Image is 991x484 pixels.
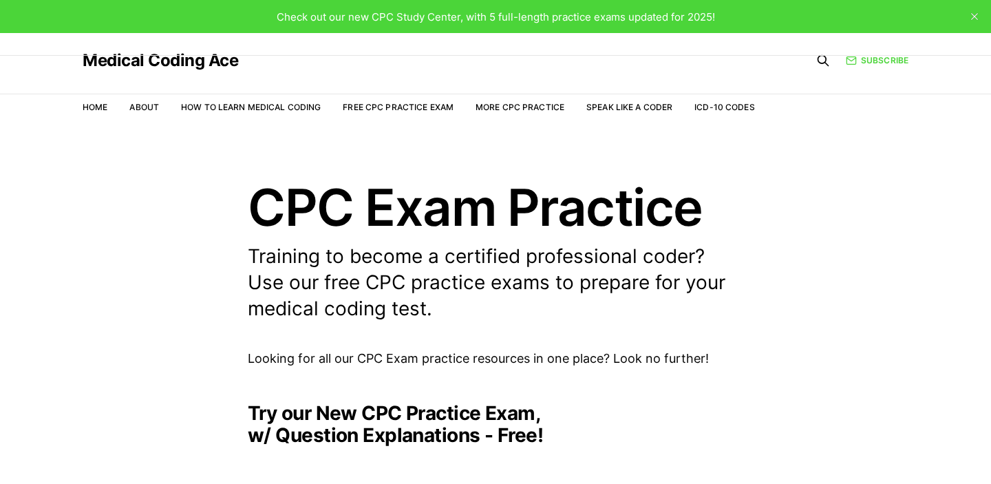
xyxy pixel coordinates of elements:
h2: Try our New CPC Practice Exam, w/ Question Explanations - Free! [248,402,743,446]
p: Training to become a certified professional coder? Use our free CPC practice exams to prepare for... [248,244,743,322]
a: Speak Like a Coder [586,102,672,112]
iframe: portal-trigger [647,417,991,484]
h1: CPC Exam Practice [248,182,743,233]
a: How to Learn Medical Coding [181,102,321,112]
span: Check out our new CPC Study Center, with 5 full-length practice exams updated for 2025! [277,10,715,23]
p: Looking for all our CPC Exam practice resources in one place? Look no further! [248,349,743,369]
a: About [129,102,159,112]
a: ICD-10 Codes [694,102,754,112]
a: Free CPC Practice Exam [343,102,454,112]
a: More CPC Practice [476,102,564,112]
button: close [963,6,985,28]
a: Home [83,102,107,112]
a: Medical Coding Ace [83,52,238,69]
a: Subscribe [846,54,908,67]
